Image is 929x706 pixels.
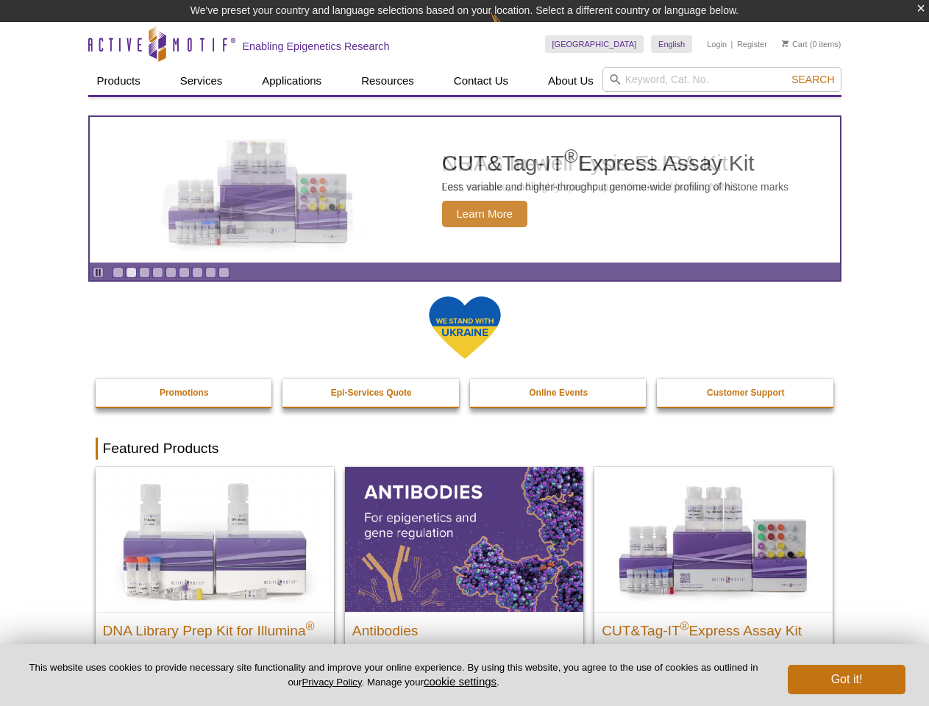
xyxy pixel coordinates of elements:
[424,675,496,688] button: cookie settings
[529,388,588,398] strong: Online Events
[545,35,644,53] a: [GEOGRAPHIC_DATA]
[165,267,177,278] a: Go to slide 5
[539,67,602,95] a: About Us
[791,74,834,85] span: Search
[88,67,149,95] a: Products
[218,267,229,278] a: Go to slide 9
[152,267,163,278] a: Go to slide 4
[352,67,423,95] a: Resources
[103,616,327,638] h2: DNA Library Prep Kit for Illumina
[602,616,825,638] h2: CUT&Tag-IT Express Assay Kit
[139,267,150,278] a: Go to slide 3
[253,67,330,95] a: Applications
[96,467,334,611] img: DNA Library Prep Kit for Illumina
[306,619,315,632] sup: ®
[782,40,789,47] img: Your Cart
[680,619,689,632] sup: ®
[93,267,104,278] a: Toggle autoplay
[90,117,840,263] a: NRAS In-well Lysis ELISA Kit NRAS In-well Lysis ELISA Kit Fast, sensitive, and highly specific qu...
[782,35,841,53] li: (0 items)
[243,40,390,53] h2: Enabling Epigenetics Research
[707,39,727,49] a: Login
[192,267,203,278] a: Go to slide 7
[302,677,361,688] a: Privacy Policy
[788,665,905,694] button: Got it!
[345,467,583,611] img: All Antibodies
[126,267,137,278] a: Go to slide 2
[113,267,124,278] a: Go to slide 1
[282,379,460,407] a: Epi-Services Quote
[737,39,767,49] a: Register
[442,152,741,174] h2: NRAS In-well Lysis ELISA Kit
[428,295,502,360] img: We Stand With Ukraine
[171,67,232,95] a: Services
[96,379,274,407] a: Promotions
[160,388,209,398] strong: Promotions
[787,73,839,86] button: Search
[179,267,190,278] a: Go to slide 6
[602,67,841,92] input: Keyword, Cat. No.
[657,379,835,407] a: Customer Support
[594,467,833,611] img: CUT&Tag-IT® Express Assay Kit
[470,379,648,407] a: Online Events
[442,180,741,193] p: Fast, sensitive, and highly specific quantification of human NRAS.
[782,39,808,49] a: Cart
[96,467,334,705] a: DNA Library Prep Kit for Illumina DNA Library Prep Kit for Illumina® Dual Index NGS Kit for ChIP-...
[148,139,369,240] img: NRAS In-well Lysis ELISA Kit
[205,267,216,278] a: Go to slide 8
[651,35,692,53] a: English
[442,201,528,227] span: Learn More
[445,67,517,95] a: Contact Us
[352,616,576,638] h2: Antibodies
[345,467,583,690] a: All Antibodies Antibodies Application-tested antibodies for ChIP, CUT&Tag, and CUT&RUN.
[96,438,834,460] h2: Featured Products
[90,117,840,263] article: NRAS In-well Lysis ELISA Kit
[24,661,764,689] p: This website uses cookies to provide necessary site functionality and improve your online experie...
[707,388,784,398] strong: Customer Support
[731,35,733,53] li: |
[331,388,412,398] strong: Epi-Services Quote
[491,11,530,46] img: Change Here
[594,467,833,690] a: CUT&Tag-IT® Express Assay Kit CUT&Tag-IT®Express Assay Kit Less variable and higher-throughput ge...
